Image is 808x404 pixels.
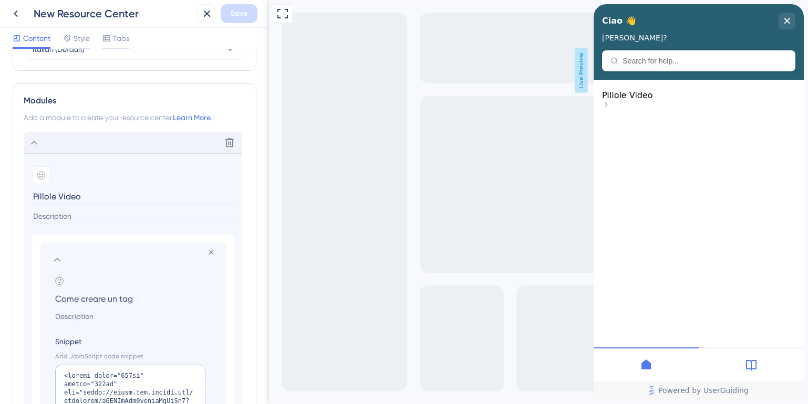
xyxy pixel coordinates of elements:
[8,86,202,96] div: Pillole Video
[113,32,129,45] span: Tabs
[47,310,224,323] input: Description
[24,113,173,122] span: Add a module to create your resource center.
[24,39,244,60] button: Italian (Default)
[32,188,236,205] input: Header
[33,43,85,56] span: Italian (Default)
[34,6,193,21] div: New Resource Center
[231,7,247,20] span: Save
[29,52,193,61] input: Search for help...
[32,209,236,224] input: Description
[40,9,48,14] div: 3
[8,9,43,25] span: Ciao 👋
[185,8,202,25] div: close resource center
[8,29,74,38] span: [PERSON_NAME]?
[47,291,224,306] input: Header
[221,4,257,23] button: Save
[8,86,59,96] span: Pillole Video
[55,352,215,360] div: Add JavaScript code snippet
[306,48,319,93] span: Live Preview
[24,94,245,107] div: Modules
[74,32,90,45] span: Style
[14,3,31,20] img: launcher-image-alternative-text
[23,32,50,45] span: Content
[173,113,212,122] a: Learn More.
[55,335,215,348] label: Snippet
[65,380,155,392] span: Powered by UserGuiding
